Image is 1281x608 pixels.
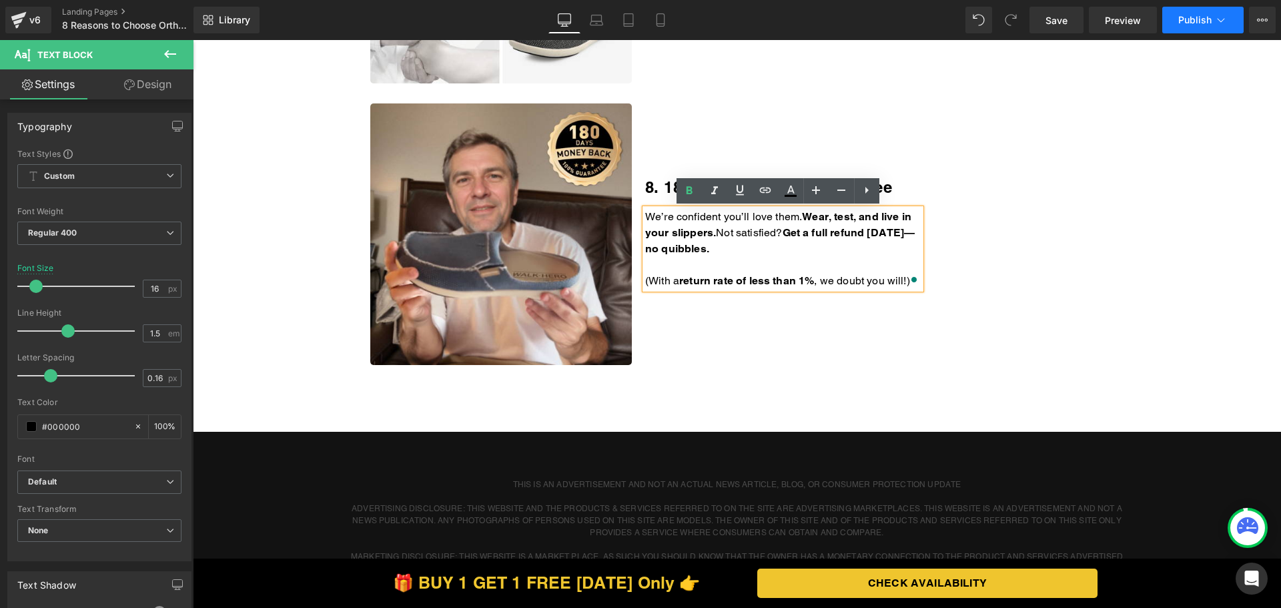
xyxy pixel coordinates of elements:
[452,169,728,217] p: We’re confident you’ll love them. Not satisfied?
[193,40,1281,608] iframe: To enrich screen reader interactions, please activate Accessibility in Grammarly extension settings
[193,7,260,33] a: New Library
[17,308,181,318] div: Line Height
[17,572,76,591] div: Text Shadow
[612,7,645,33] a: Tablet
[452,233,728,249] p: (With a , we doubt you will!)
[5,7,51,33] a: v6
[168,374,179,382] span: px
[42,419,127,434] input: Color
[1249,7,1276,33] button: More
[17,113,72,132] div: Typography
[17,505,181,514] div: Text Transform
[149,415,181,438] div: %
[17,398,181,407] div: Text Color
[17,148,181,159] div: Text Styles
[44,171,75,182] b: Custom
[452,137,699,156] b: 8. 180-Day Risk-Free Guarantee
[62,20,190,31] span: 8 Reasons to Choose Orthopaedic Slippers
[154,511,935,535] p: MARKETING DISCLOSURE: THIS WEBSITE IS A MARKET PLACE. AS SUCH YOU SHOULD KNOW THAT THE OWNER HAS ...
[486,234,621,247] strong: return rate of less than 1%
[168,284,179,293] span: px
[200,533,508,553] span: 🎁 BUY 1 GET 1 FREE [DATE] Only 👉
[675,535,794,551] span: CHECK AVAILABILITY
[1045,13,1067,27] span: Save
[17,454,181,464] div: Font
[17,207,181,216] div: Font Weight
[580,7,612,33] a: Laptop
[645,7,677,33] a: Mobile
[27,11,43,29] div: v6
[997,7,1024,33] button: Redo
[1089,7,1157,33] a: Preview
[965,7,992,33] button: Undo
[62,7,216,17] a: Landing Pages
[99,69,196,99] a: Design
[154,463,935,499] p: ADVERTISING DISCLOSURE: THIS WEBSITE AND THE PRODUCTS & SERVICES REFERRED TO ON THE SITE ARE ADVE...
[219,14,250,26] span: Library
[548,7,580,33] a: Desktop
[28,477,57,488] i: Default
[1236,563,1268,595] div: Open Intercom Messenger
[1162,7,1244,33] button: Publish
[564,529,905,558] a: CHECK AVAILABILITY
[17,353,181,362] div: Letter Spacing
[28,228,77,238] b: Regular 400
[28,525,49,535] b: None
[1178,15,1212,25] span: Publish
[168,329,179,338] span: em
[37,49,93,60] span: Text Block
[452,169,728,249] div: To enrich screen reader interactions, please activate Accessibility in Grammarly extension settings
[1105,13,1141,27] span: Preview
[17,264,54,273] div: Font Size
[154,438,935,450] p: THIS IS AN ADVERTISEMENT AND NOT AN ACTUAL NEWS ARTICLE, BLOG, OR CONSUMER PROTECTION UPDATE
